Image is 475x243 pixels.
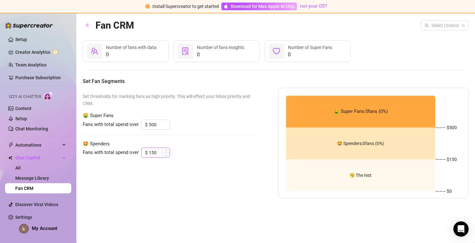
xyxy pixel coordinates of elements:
[83,78,469,85] h5: Set Fan Segments
[32,226,57,231] span: My Account
[15,153,60,163] span: Chat Copilot
[300,3,327,9] a: not your OS?
[333,108,388,115] span: 🤑 Super Fans: 0 fans ( 0 %)
[15,116,27,121] a: Setup
[5,22,53,29] img: logo-BBDzfeDw.svg
[149,120,170,129] input: 500
[86,23,90,27] span: arrow-left
[288,45,332,50] span: Number of Super Fans
[15,106,31,111] a: Content
[163,148,170,153] span: Increase Value
[273,47,280,55] span: heart
[44,91,53,101] img: AI Chatter
[83,112,258,120] span: 🤑 Super Fans
[83,93,258,107] span: Set thresholds for marking fans as high priority. This will effect your inbox priority and CRM.
[8,142,13,148] span: thunderbolt
[83,149,139,156] span: Fans with total spend over
[9,94,41,100] span: Izzy AI Chatter
[15,215,32,220] a: Settings
[15,126,48,131] a: Chat Monitoring
[453,221,469,237] div: Open Intercom Messenger
[197,51,244,59] span: 0
[288,51,332,59] span: 0
[106,45,157,50] span: Number of fans with data
[15,75,61,80] a: Purchase Subscription
[197,45,244,50] span: Number of fans insights
[19,224,28,233] img: ACg8ocLd8MmQsZ8enUe6zTORnyzpUdoctxtXKd-98NyaQfbVYkaMkQ=s96-c
[145,4,150,9] span: exclamation-circle
[15,176,49,181] a: Message Library
[106,51,157,59] span: 0
[91,47,98,55] span: team
[15,165,21,170] a: All
[15,62,46,67] a: Team Analytics
[165,154,167,156] span: down
[15,37,27,42] a: Setup
[221,3,297,10] a: Download for Mac Apple M Chip
[152,4,219,9] span: Install Supercreator to get started
[231,3,295,10] span: Download for Mac Apple M Chip
[15,186,33,191] a: Fan CRM
[83,140,258,148] span: 🤩 Spenders
[182,47,189,55] span: solution
[165,149,167,151] span: up
[8,156,12,160] img: Chat Copilot
[224,4,228,9] span: apple
[149,148,170,157] input: 150
[163,153,170,157] span: Decrease Value
[15,140,60,150] span: Automations
[15,202,58,207] a: Discover Viral Videos
[95,18,134,33] article: Fan CRM
[15,47,66,57] a: Creator Analytics exclamation-circle
[461,24,465,27] span: team
[83,121,139,128] span: Fans with total spend over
